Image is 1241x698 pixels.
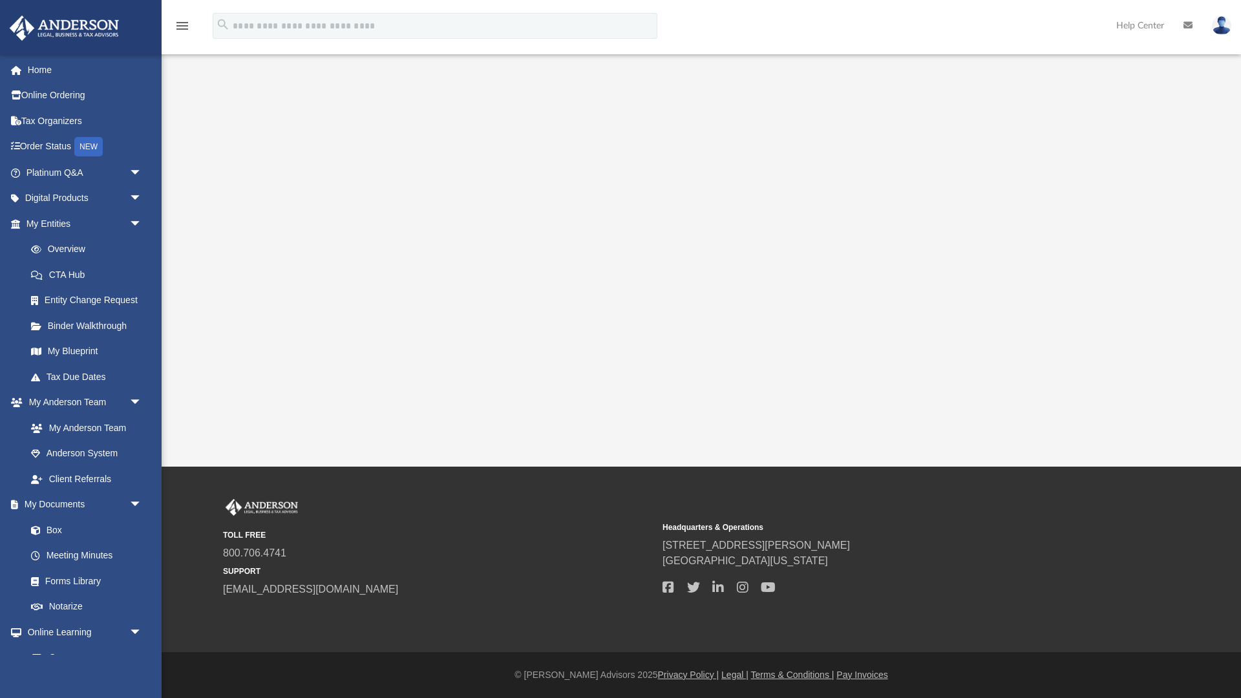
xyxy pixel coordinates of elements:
[129,185,155,212] span: arrow_drop_down
[18,517,149,543] a: Box
[18,288,162,313] a: Entity Change Request
[836,670,887,680] a: Pay Invoices
[18,543,155,569] a: Meeting Minutes
[223,566,653,577] small: SUPPORT
[18,339,155,365] a: My Blueprint
[721,670,748,680] a: Legal |
[751,670,834,680] a: Terms & Conditions |
[223,584,398,595] a: [EMAIL_ADDRESS][DOMAIN_NAME]
[223,529,653,541] small: TOLL FREE
[663,555,828,566] a: [GEOGRAPHIC_DATA][US_STATE]
[663,522,1093,533] small: Headquarters & Operations
[658,670,719,680] a: Privacy Policy |
[18,645,155,671] a: Courses
[18,594,155,620] a: Notarize
[175,25,190,34] a: menu
[9,390,155,416] a: My Anderson Teamarrow_drop_down
[18,415,149,441] a: My Anderson Team
[9,134,162,160] a: Order StatusNEW
[9,185,162,211] a: Digital Productsarrow_drop_down
[18,262,162,288] a: CTA Hub
[1212,16,1231,35] img: User Pic
[129,390,155,416] span: arrow_drop_down
[9,619,155,645] a: Online Learningarrow_drop_down
[18,568,149,594] a: Forms Library
[18,466,155,492] a: Client Referrals
[162,668,1241,682] div: © [PERSON_NAME] Advisors 2025
[9,57,162,83] a: Home
[216,17,230,32] i: search
[18,364,162,390] a: Tax Due Dates
[9,492,155,518] a: My Documentsarrow_drop_down
[129,211,155,237] span: arrow_drop_down
[18,313,162,339] a: Binder Walkthrough
[175,18,190,34] i: menu
[129,160,155,186] span: arrow_drop_down
[9,211,162,237] a: My Entitiesarrow_drop_down
[9,83,162,109] a: Online Ordering
[9,160,162,185] a: Platinum Q&Aarrow_drop_down
[9,108,162,134] a: Tax Organizers
[223,547,286,558] a: 800.706.4741
[6,16,123,41] img: Anderson Advisors Platinum Portal
[129,492,155,518] span: arrow_drop_down
[74,137,103,156] div: NEW
[663,540,850,551] a: [STREET_ADDRESS][PERSON_NAME]
[18,441,155,467] a: Anderson System
[18,237,162,262] a: Overview
[129,619,155,646] span: arrow_drop_down
[223,499,301,516] img: Anderson Advisors Platinum Portal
